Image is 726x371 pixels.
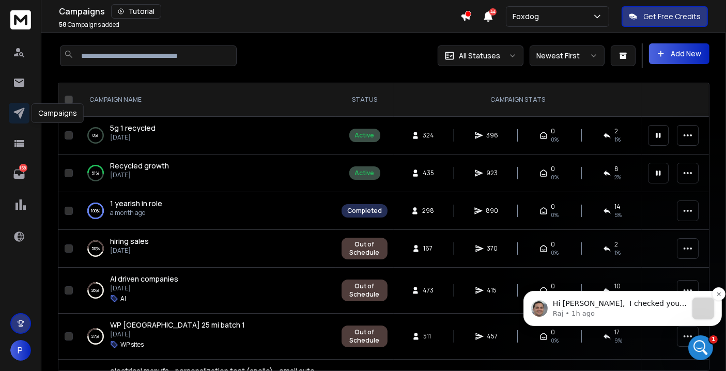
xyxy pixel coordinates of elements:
span: 0 [551,165,555,173]
span: 370 [487,244,498,253]
span: 5 % [614,211,622,219]
button: Newest First [530,45,605,66]
span: 2 [614,240,618,249]
p: Get Free Credits [643,11,701,22]
p: [DATE] [110,133,156,142]
p: 158 [19,164,27,172]
a: Recycled growth [110,161,169,171]
td: 51%Recycled growth[DATE] [77,154,335,192]
span: 0 [551,240,555,249]
div: Out of Schedule [347,328,382,345]
span: 435 [423,169,434,177]
div: Active [355,131,375,140]
span: 324 [423,131,434,140]
div: Completed [347,207,382,215]
td: 100%1 yearish in rolea month ago [77,192,335,230]
a: WP [GEOGRAPHIC_DATA] 25 mi batch 1 [110,320,245,330]
div: Active [355,169,375,177]
span: 473 [423,286,434,295]
span: 415 [487,286,497,295]
a: 158 [9,164,29,184]
p: Foxdog [513,11,543,22]
p: [DATE] [110,330,245,338]
a: hiring sales [110,236,149,246]
th: STATUS [335,83,394,117]
div: Out of Schedule [347,240,382,257]
p: a month ago [110,209,162,217]
p: 51 % [92,168,100,178]
p: [DATE] [110,171,169,179]
span: 2 % [614,173,621,181]
button: P [10,340,31,361]
span: 14 [614,203,621,211]
button: Dismiss notification [193,17,206,30]
p: 26 % [92,285,100,296]
span: 0% [551,135,559,144]
span: 0% [551,211,559,219]
div: Out of Schedule [347,282,382,299]
span: 0% [551,249,559,257]
a: 5g 1 recycled [110,123,156,133]
span: 0 [551,203,555,211]
p: All Statuses [459,51,500,61]
span: 1 yearish in role [110,198,162,208]
td: 0%5g 1 recycled[DATE] [77,117,335,154]
button: Get Free Credits [622,6,708,27]
span: 58 [59,20,67,29]
span: 890 [486,207,498,215]
td: 56%hiring sales[DATE] [77,230,335,268]
span: 1 % [614,249,621,257]
th: CAMPAIGN NAME [77,83,335,117]
span: Hi [PERSON_NAME], ​ I checked your account, and as per your sending schedule, emails are set to g... [34,29,167,109]
span: 457 [487,332,498,341]
div: Campaigns [59,4,460,19]
iframe: Intercom live chat [688,335,713,360]
span: Recycled growth [110,161,169,171]
span: 1 % [614,135,621,144]
span: 2 [614,127,618,135]
p: 27 % [92,331,100,342]
span: 0% [551,173,559,181]
span: 923 [486,169,498,177]
td: 27%WP [GEOGRAPHIC_DATA] 25 mi batch 1[DATE]WP sites [77,314,335,360]
p: [DATE] [110,246,149,255]
p: 56 % [91,243,100,254]
p: AI [120,295,126,303]
a: 1 yearish in role [110,198,162,209]
p: [DATE] [110,284,178,292]
p: 100 % [91,206,100,216]
p: 0 % [93,130,99,141]
span: 1 [709,335,718,344]
p: Message from Raj, sent 1h ago [34,39,168,48]
span: 44 [489,8,497,16]
button: Tutorial [111,4,161,19]
th: CAMPAIGN STATS [394,83,642,117]
a: AI driven companies [110,274,178,284]
p: Campaigns added [59,21,119,29]
span: 298 [422,207,434,215]
iframe: Intercom notifications message [519,270,726,343]
td: 26%AI driven companies[DATE]AI [77,268,335,314]
span: 167 [423,244,434,253]
p: WP sites [120,341,144,349]
div: Campaigns [32,103,84,123]
span: 511 [423,332,434,341]
span: 8 [614,165,619,173]
span: 396 [486,131,498,140]
span: 0 [551,127,555,135]
button: Add New [649,43,709,64]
